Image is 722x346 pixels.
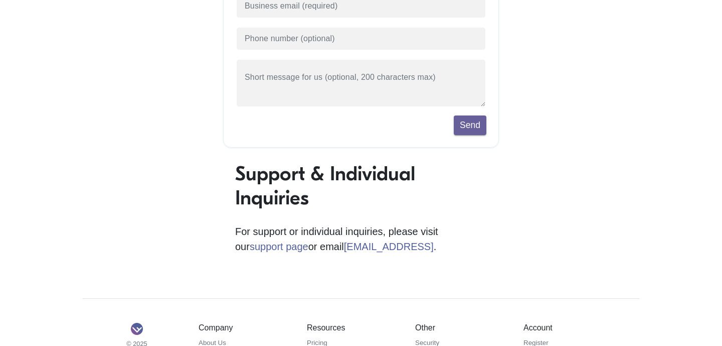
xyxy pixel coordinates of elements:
button: Send [454,116,486,135]
p: For support or individual inquiries, please visit our or email . [235,224,487,254]
h5: Resources [307,323,400,332]
a: support page [250,241,308,252]
img: Sapling Logo [131,323,143,335]
h5: Company [199,323,292,332]
h1: Support & Individual Inquiries [235,162,487,210]
h5: Other [415,323,508,332]
h5: Account [523,323,617,332]
a: [EMAIL_ADDRESS] [344,241,434,252]
input: Phone number (optional) [236,27,486,51]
